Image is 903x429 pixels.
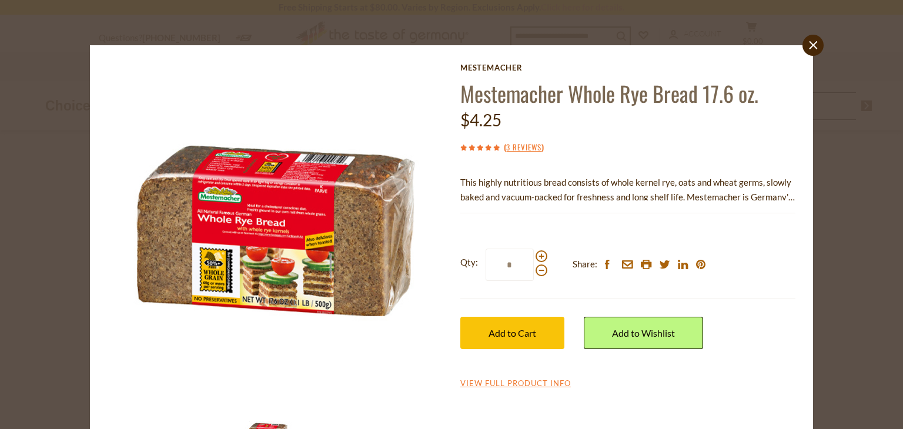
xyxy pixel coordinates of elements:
a: Add to Wishlist [584,317,703,349]
span: $4.25 [460,110,501,130]
button: Add to Cart [460,317,564,349]
a: Mestemacher Whole Rye Bread 17.6 oz. [460,78,758,109]
a: Mestemacher [460,63,795,72]
img: Mestemacher Whole Rye Bread 17.6 oz. [108,63,443,398]
input: Qty: [486,249,534,281]
span: ( ) [504,141,544,153]
a: View Full Product Info [460,378,571,389]
strong: Qty: [460,255,478,270]
p: This highly nutritious bread consists of whole kernel rye, oats and wheat germs, slowly baked and... [460,175,795,205]
span: Add to Cart [489,327,536,338]
a: 3 Reviews [506,141,541,154]
span: Share: [573,257,597,272]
